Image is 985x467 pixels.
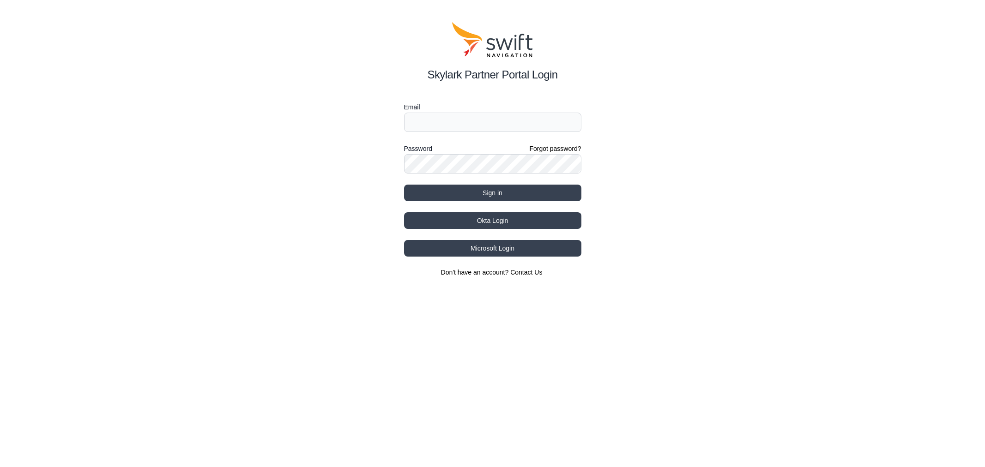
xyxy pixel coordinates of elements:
label: Email [404,102,581,113]
button: Sign in [404,185,581,201]
label: Password [404,143,432,154]
h2: Skylark Partner Portal Login [404,66,581,83]
a: Forgot password? [529,144,581,153]
a: Contact Us [510,269,542,276]
section: Don't have an account? [404,268,581,277]
button: Microsoft Login [404,240,581,257]
button: Okta Login [404,212,581,229]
